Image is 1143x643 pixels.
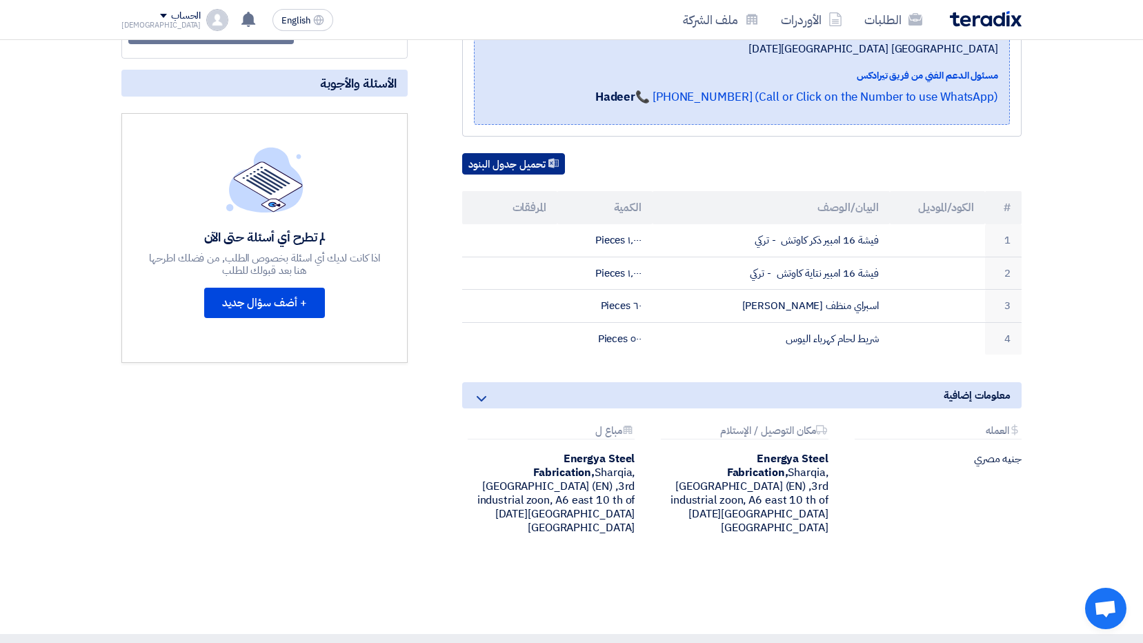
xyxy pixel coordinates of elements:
td: شريط لحام كهرباء اليوس [653,322,891,355]
div: مباع ل [468,425,635,439]
td: ٦٠ Pieces [557,290,653,323]
td: ١٬٠٠٠ Pieces [557,257,653,290]
div: مسئول الدعم الفني من فريق تيرادكس [486,68,998,83]
span: معلومات إضافية [944,388,1011,403]
td: 3 [985,290,1022,323]
b: Energya Steel Fabrication, [533,451,635,481]
th: الكود/الموديل [890,191,985,224]
button: English [272,9,333,31]
div: Sharqia, [GEOGRAPHIC_DATA] (EN) ,3rd industrial zoon, A6 east 10 th of [DATE][GEOGRAPHIC_DATA] [G... [462,452,635,535]
a: Open chat [1085,588,1126,629]
td: ٥٠٠ Pieces [557,322,653,355]
td: اسبراي منظف [PERSON_NAME] [653,290,891,323]
a: 📞 [PHONE_NUMBER] (Call or Click on the Number to use WhatsApp) [635,88,998,106]
strong: Hadeer [595,88,635,106]
span: English [281,16,310,26]
td: فيشة 16 امبير ذكر كاوتش - تركي [653,224,891,257]
div: الحساب [171,10,201,22]
div: اذا كانت لديك أي اسئلة بخصوص الطلب, من فضلك اطرحها هنا بعد قبولك للطلب [148,252,382,277]
span: Sharqia, [GEOGRAPHIC_DATA] (EN) ,3rd industrial zoon, A6 east 10 th of [DATE][GEOGRAPHIC_DATA] [G... [486,24,998,57]
th: المرفقات [462,191,557,224]
a: الطلبات [853,3,933,36]
img: empty_state_list.svg [226,147,304,212]
a: ملف الشركة [672,3,770,36]
a: الأوردرات [770,3,853,36]
button: + أضف سؤال جديد [204,288,325,318]
td: ١٬٠٠٠ Pieces [557,224,653,257]
span: الأسئلة والأجوبة [320,75,397,91]
td: 1 [985,224,1022,257]
div: مكان التوصيل / الإستلام [661,425,828,439]
th: الكمية [557,191,653,224]
div: العمله [855,425,1022,439]
th: البيان/الوصف [653,191,891,224]
th: # [985,191,1022,224]
b: Energya Steel Fabrication, [727,451,828,481]
td: 2 [985,257,1022,290]
td: 4 [985,322,1022,355]
div: Sharqia, [GEOGRAPHIC_DATA] (EN) ,3rd industrial zoon, A6 east 10 th of [DATE][GEOGRAPHIC_DATA] [G... [655,452,828,535]
div: جنيه مصري [849,452,1022,466]
td: فيشة 16 امبير نتاية كاوتش - تركي [653,257,891,290]
button: تحميل جدول البنود [462,153,565,175]
div: [DEMOGRAPHIC_DATA] [121,21,201,29]
img: Teradix logo [950,11,1022,27]
div: لم تطرح أي أسئلة حتى الآن [148,229,382,245]
img: profile_test.png [206,9,228,31]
